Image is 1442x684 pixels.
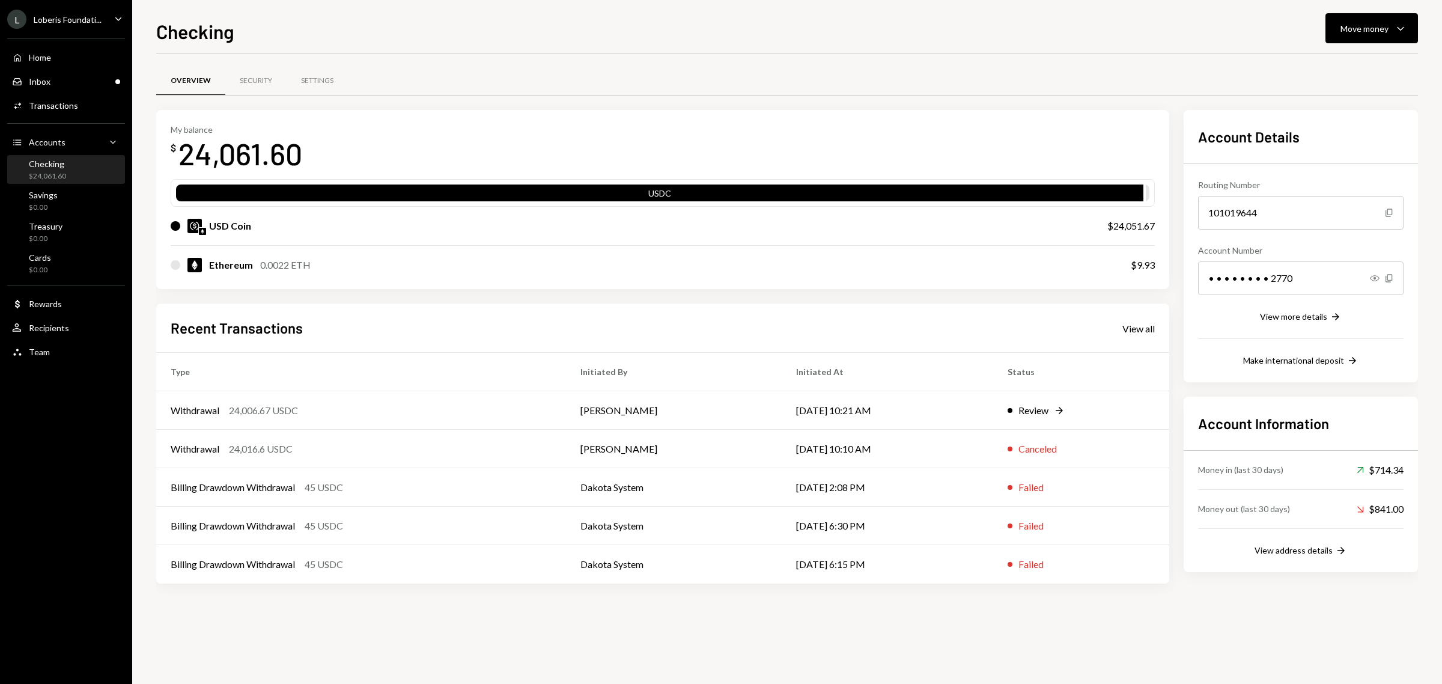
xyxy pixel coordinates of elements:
div: Failed [1018,519,1044,533]
div: Move money [1340,22,1389,35]
div: Treasury [29,221,62,231]
a: Team [7,341,125,362]
div: View address details [1255,545,1333,555]
div: Cards [29,252,51,263]
img: ethereum-mainnet [199,228,206,235]
div: 101019644 [1198,196,1404,230]
a: Inbox [7,70,125,92]
div: $24,061.60 [29,171,66,182]
div: Money in (last 30 days) [1198,463,1283,476]
td: [DATE] 2:08 PM [782,468,993,507]
div: USD Coin [209,219,251,233]
div: Withdrawal [171,442,219,456]
div: 45 USDC [305,480,343,495]
div: Money out (last 30 days) [1198,502,1290,515]
div: $0.00 [29,234,62,244]
td: [DATE] 10:10 AM [782,430,993,468]
div: Withdrawal [171,403,219,418]
button: Make international deposit [1243,355,1358,368]
div: Home [29,52,51,63]
div: L [7,10,26,29]
th: Initiated By [566,353,781,391]
a: Recipients [7,317,125,338]
a: Cards$0.00 [7,249,125,278]
td: Dakota System [566,507,781,545]
td: [DATE] 10:21 AM [782,391,993,430]
h2: Recent Transactions [171,318,303,338]
div: Canceled [1018,442,1057,456]
div: Inbox [29,76,50,87]
div: Security [240,76,272,86]
div: Rewards [29,299,62,309]
a: Overview [156,66,225,96]
div: $24,051.67 [1107,219,1155,233]
td: [PERSON_NAME] [566,391,781,430]
div: $0.00 [29,265,51,275]
div: 24,016.6 USDC [229,442,293,456]
div: $ [171,142,176,154]
div: Failed [1018,480,1044,495]
a: Treasury$0.00 [7,218,125,246]
div: Recipients [29,323,69,333]
th: Status [993,353,1169,391]
td: [DATE] 6:15 PM [782,545,993,584]
h1: Checking [156,19,234,43]
div: Savings [29,190,58,200]
div: Account Number [1198,244,1404,257]
div: • • • • • • • • 2770 [1198,261,1404,295]
a: View all [1122,322,1155,335]
th: Type [156,353,566,391]
button: View more details [1260,311,1342,324]
a: Savings$0.00 [7,186,125,215]
div: 45 USDC [305,519,343,533]
div: Team [29,347,50,357]
td: [PERSON_NAME] [566,430,781,468]
div: $9.93 [1131,258,1155,272]
div: Failed [1018,557,1044,572]
div: Checking [29,159,66,169]
a: Home [7,46,125,68]
div: Review [1018,403,1048,418]
div: View more details [1260,311,1327,322]
div: $841.00 [1357,502,1404,516]
div: 24,061.60 [178,135,302,173]
td: Dakota System [566,545,781,584]
th: Initiated At [782,353,993,391]
div: View all [1122,323,1155,335]
button: Move money [1325,13,1418,43]
a: Security [225,66,287,96]
div: 45 USDC [305,557,343,572]
div: Ethereum [209,258,253,272]
div: Transactions [29,100,78,111]
a: Settings [287,66,348,96]
td: [DATE] 6:30 PM [782,507,993,545]
div: $0.00 [29,203,58,213]
div: Overview [171,76,211,86]
div: Billing Drawdown Withdrawal [171,519,295,533]
a: Transactions [7,94,125,116]
div: Accounts [29,137,65,147]
h2: Account Details [1198,127,1404,147]
img: ETH [187,258,202,272]
div: 24,006.67 USDC [229,403,298,418]
div: My balance [171,124,302,135]
div: Routing Number [1198,179,1404,191]
img: USDC [187,219,202,233]
div: USDC [176,187,1143,204]
div: Billing Drawdown Withdrawal [171,557,295,572]
a: Accounts [7,131,125,153]
div: Loberis Foundati... [34,14,102,25]
h2: Account Information [1198,414,1404,433]
div: 0.0022 ETH [260,258,311,272]
div: Billing Drawdown Withdrawal [171,480,295,495]
button: View address details [1255,545,1347,558]
td: Dakota System [566,468,781,507]
div: $714.34 [1357,463,1404,477]
div: Settings [301,76,333,86]
div: Make international deposit [1243,355,1344,365]
a: Checking$24,061.60 [7,155,125,184]
a: Rewards [7,293,125,314]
